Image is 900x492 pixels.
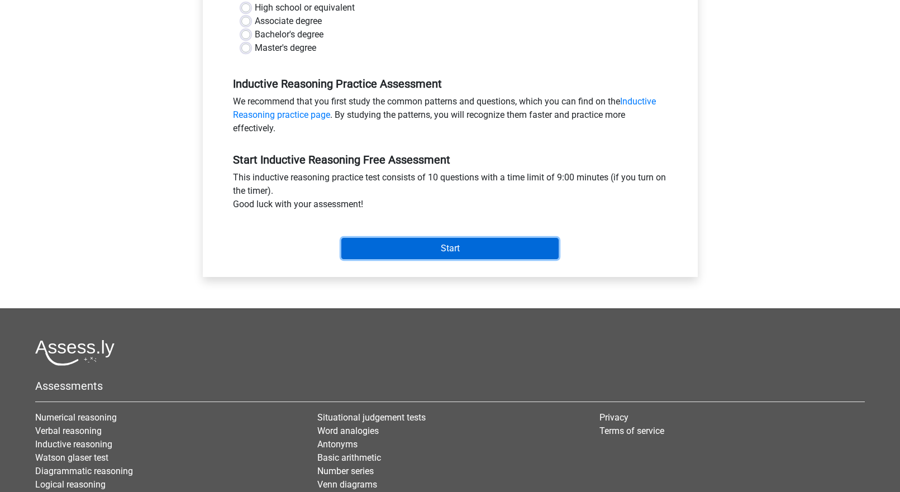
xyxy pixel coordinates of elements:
a: Logical reasoning [35,479,106,490]
a: Antonyms [317,439,358,450]
a: Venn diagrams [317,479,377,490]
h5: Inductive Reasoning Practice Assessment [233,77,668,90]
div: This inductive reasoning practice test consists of 10 questions with a time limit of 9:00 minutes... [225,171,676,216]
div: We recommend that you first study the common patterns and questions, which you can find on the . ... [225,95,676,140]
a: Situational judgement tests [317,412,426,423]
a: Numerical reasoning [35,412,117,423]
label: Associate degree [255,15,322,28]
input: Start [341,238,559,259]
a: Privacy [599,412,628,423]
a: Verbal reasoning [35,426,102,436]
label: Bachelor's degree [255,28,323,41]
h5: Assessments [35,379,865,393]
label: Master's degree [255,41,316,55]
a: Diagrammatic reasoning [35,466,133,476]
a: Basic arithmetic [317,452,381,463]
a: Watson glaser test [35,452,108,463]
h5: Start Inductive Reasoning Free Assessment [233,153,668,166]
a: Terms of service [599,426,664,436]
img: Assessly logo [35,340,115,366]
label: High school or equivalent [255,1,355,15]
a: Inductive reasoning [35,439,112,450]
a: Number series [317,466,374,476]
a: Word analogies [317,426,379,436]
